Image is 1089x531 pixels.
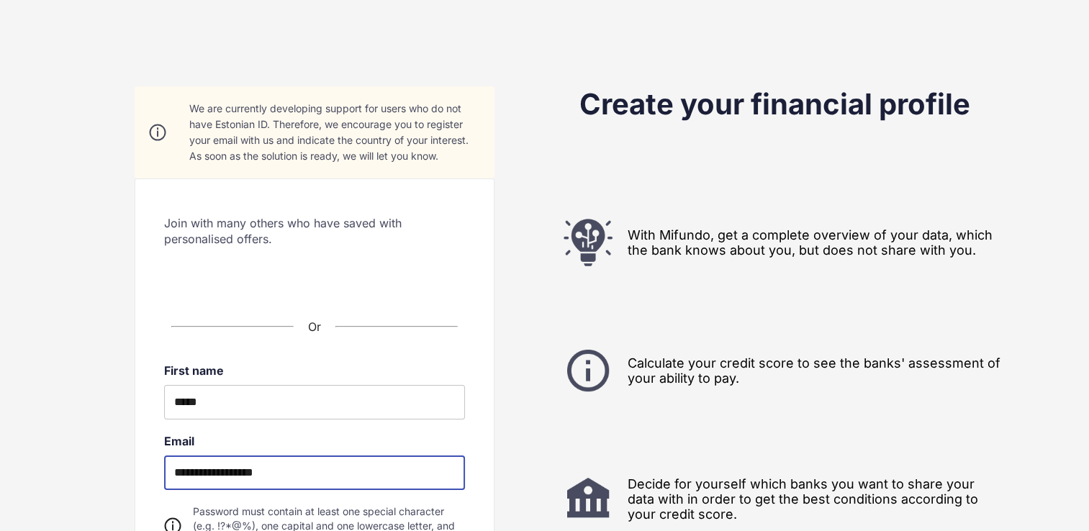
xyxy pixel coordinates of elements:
div: With Mifundo, get a complete overview of your data, which the bank knows about you, but does not ... [545,217,1006,268]
div: Decide for yourself which banks you want to share your data with in order to get the best conditi... [545,473,1006,524]
div: We are currently developing support for users who do not have Estonian ID. Therefore, we encourag... [189,101,480,164]
span: Or [308,319,321,334]
img: bank.png [563,473,613,524]
label: Email [164,434,465,448]
span: Join with many others who have saved with personalised offers. [164,215,465,247]
img: info.png [563,345,613,396]
iframe: Sign in with Google Button [192,260,437,291]
div: Calculate your credit score to see the banks' assessment of your ability to pay. [545,345,1006,396]
h1: Create your financial profile [548,86,1002,122]
img: lightbulb.png [563,217,613,268]
label: First name [164,363,465,378]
